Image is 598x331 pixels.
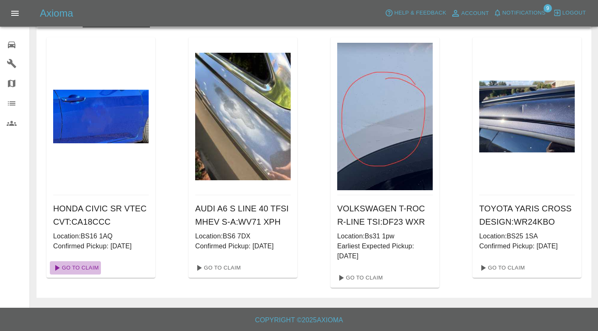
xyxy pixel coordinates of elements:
p: Location: BS25 1SA [479,231,575,241]
span: Notifications [502,8,546,18]
h5: Axioma [40,7,73,20]
h6: HONDA CIVIC SR VTEC CVT : CA18CCC [53,202,149,228]
a: Go To Claim [192,261,243,275]
p: Location: BS16 1AQ [53,231,149,241]
button: Logout [551,7,588,20]
a: Go To Claim [50,261,101,275]
p: Confirmed Pickup: [DATE] [195,241,291,251]
a: Go To Claim [476,261,527,275]
a: Go To Claim [334,271,385,284]
span: Account [461,9,489,18]
h6: TOYOTA YARIS CROSS DESIGN : WR24KBO [479,202,575,228]
button: Notifications [491,7,548,20]
h6: VOLKSWAGEN T-ROC R-LINE TSI : DF23 WXR [337,202,433,228]
h6: AUDI A6 S LINE 40 TFSI MHEV S-A : WV71 XPH [195,202,291,228]
p: Location: BS6 7DX [195,231,291,241]
span: 9 [544,4,552,12]
span: Help & Feedback [394,8,446,18]
p: Confirmed Pickup: [DATE] [479,241,575,251]
p: Earliest Expected Pickup: [DATE] [337,241,433,261]
p: Confirmed Pickup: [DATE] [53,241,149,251]
span: Logout [562,8,586,18]
button: Help & Feedback [383,7,448,20]
a: Account [448,7,491,20]
p: Location: Bs31 1pw [337,231,433,241]
button: Open drawer [5,3,25,23]
h6: Copyright © 2025 Axioma [7,314,591,326]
